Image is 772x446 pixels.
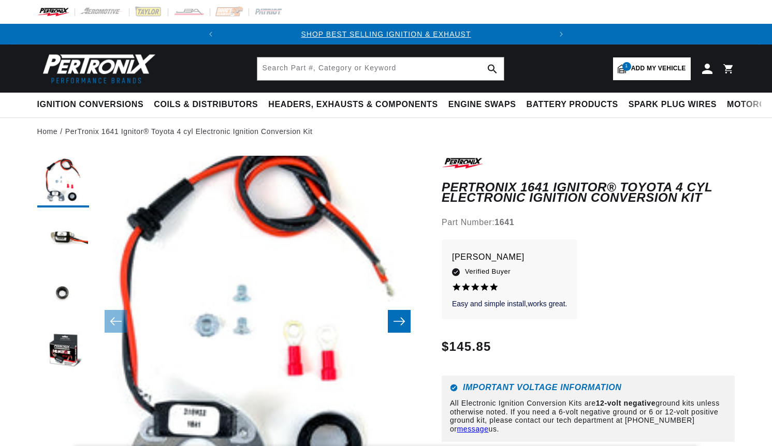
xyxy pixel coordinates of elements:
button: Load image 2 in gallery view [37,213,89,264]
a: PerTronix 1641 Ignitor® Toyota 4 cyl Electronic Ignition Conversion Kit [65,126,313,137]
input: Search Part #, Category or Keyword [257,57,504,80]
div: 1 of 2 [221,28,550,40]
span: Add my vehicle [631,64,686,73]
strong: 1641 [494,218,514,227]
a: message [457,425,489,433]
span: 1 [622,62,631,71]
summary: Coils & Distributors [149,93,263,117]
span: Engine Swaps [448,99,516,110]
a: SHOP BEST SELLING IGNITION & EXHAUST [301,30,471,38]
button: Load image 3 in gallery view [37,270,89,321]
summary: Battery Products [521,93,623,117]
p: Easy and simple install,works great. [452,299,567,309]
slideshow-component: Translation missing: en.sections.announcements.announcement_bar [11,24,761,44]
span: Headers, Exhausts & Components [268,99,438,110]
span: Battery Products [527,99,618,110]
summary: Headers, Exhausts & Components [263,93,443,117]
span: Verified Buyer [465,266,511,277]
div: Part Number: [442,216,735,229]
p: All Electronic Ignition Conversion Kits are ground kits unless otherwise noted. If you need a 6-v... [450,399,727,434]
h6: Important Voltage Information [450,384,727,392]
button: Slide right [388,310,411,333]
button: Load image 1 in gallery view [37,156,89,207]
button: Translation missing: en.sections.announcements.previous_announcement [200,24,221,44]
p: [PERSON_NAME] [452,250,567,264]
nav: breadcrumbs [37,126,735,137]
summary: Engine Swaps [443,93,521,117]
div: Announcement [221,28,550,40]
button: Load image 4 in gallery view [37,326,89,378]
a: 1Add my vehicle [613,57,691,80]
img: Pertronix [37,51,156,86]
summary: Ignition Conversions [37,93,149,117]
a: Home [37,126,58,137]
span: Spark Plug Wires [629,99,717,110]
span: Ignition Conversions [37,99,144,110]
button: search button [481,57,504,80]
h1: PerTronix 1641 Ignitor® Toyota 4 cyl Electronic Ignition Conversion Kit [442,182,735,203]
button: Translation missing: en.sections.announcements.next_announcement [551,24,572,44]
button: Slide left [105,310,127,333]
summary: Spark Plug Wires [623,93,722,117]
span: Coils & Distributors [154,99,258,110]
strong: 12-volt negative [596,399,656,407]
span: $145.85 [442,337,491,356]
